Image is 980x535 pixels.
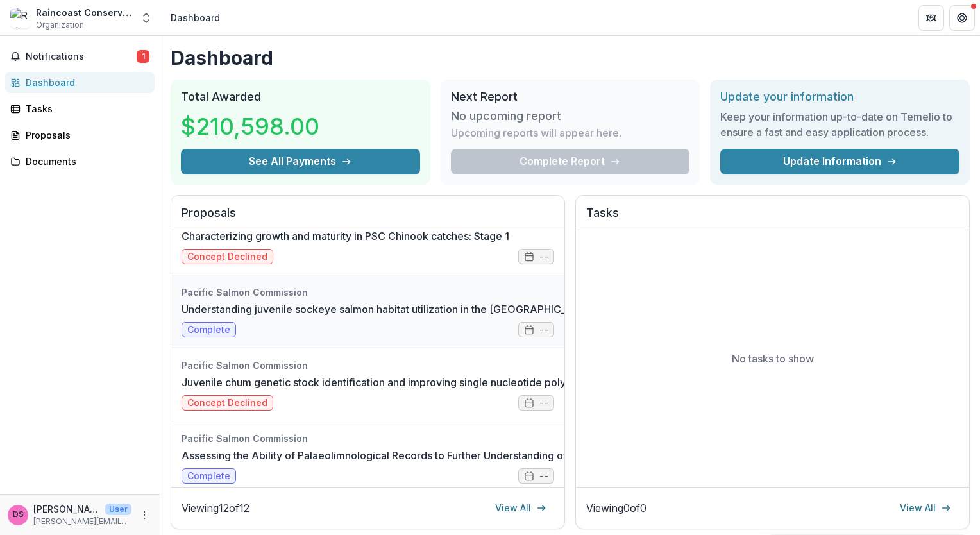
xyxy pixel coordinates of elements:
h2: Next Report [451,90,690,104]
a: Understanding juvenile sockeye salmon habitat utilization in the [GEOGRAPHIC_DATA] and estuary, [... [182,301,769,317]
h3: No upcoming report [451,109,561,123]
span: Notifications [26,51,137,62]
div: Tasks [26,102,144,115]
button: Notifications1 [5,46,155,67]
h2: Tasks [586,206,959,230]
p: No tasks to show [732,351,814,366]
div: David Scott [13,511,24,519]
h2: Proposals [182,206,554,230]
div: Proposals [26,128,144,142]
h2: Total Awarded [181,90,420,104]
a: Proposals [5,124,155,146]
span: 1 [137,50,149,63]
button: See All Payments [181,149,420,174]
img: Raincoast Conservation Foundation [10,8,31,28]
a: View All [487,498,554,518]
div: Raincoast Conservation Foundation [36,6,132,19]
button: More [137,507,152,523]
p: Viewing 0 of 0 [586,500,646,516]
p: [PERSON_NAME] [33,502,100,516]
p: [PERSON_NAME][EMAIL_ADDRESS][DOMAIN_NAME] [33,516,131,527]
button: Partners [918,5,944,31]
button: Open entity switcher [137,5,155,31]
div: Dashboard [171,11,220,24]
h2: Update your information [720,90,959,104]
nav: breadcrumb [165,8,225,27]
div: Dashboard [26,76,144,89]
a: Dashboard [5,72,155,93]
p: Viewing 12 of 12 [182,500,249,516]
a: Juvenile chum genetic stock identification and improving single nucleotide polymorphism (SNP) bas... [182,375,833,390]
h1: Dashboard [171,46,970,69]
a: Characterizing growth and maturity in PSC Chinook catches: Stage 1 [182,228,509,244]
a: Update Information [720,149,959,174]
a: View All [892,498,959,518]
p: User [105,504,131,515]
a: Documents [5,151,155,172]
p: Upcoming reports will appear here. [451,125,621,140]
h3: $210,598.00 [181,109,319,144]
span: Organization [36,19,84,31]
h3: Keep your information up-to-date on Temelio to ensure a fast and easy application process. [720,109,959,140]
button: Get Help [949,5,975,31]
a: Assessing the Ability of Palaeolimnological Records to Further Understanding of Declining Product... [182,448,952,463]
a: Tasks [5,98,155,119]
div: Documents [26,155,144,168]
